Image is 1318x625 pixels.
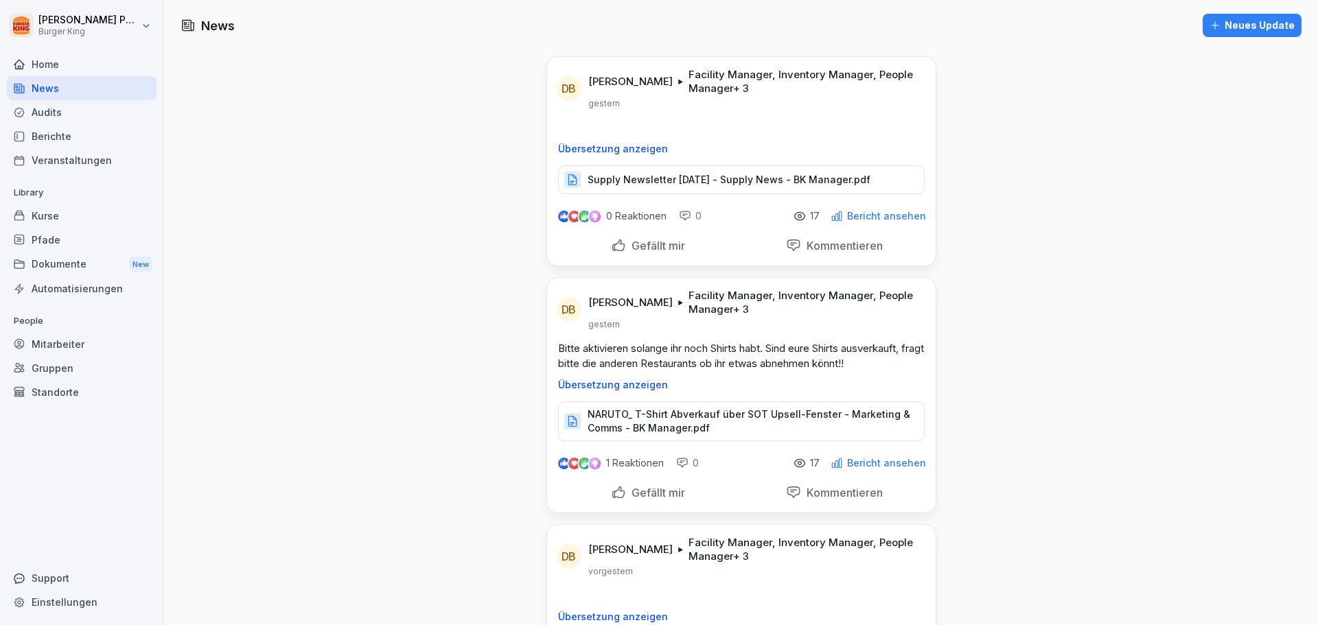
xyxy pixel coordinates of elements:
div: 0 [679,209,702,223]
a: Standorte [7,380,157,404]
p: Übersetzung anzeigen [558,379,925,390]
p: Bitte aktivieren solange ihr noch Shirts habt. Sind eure Shirts ausverkauft, fragt bitte die ande... [558,341,925,371]
button: Neues Update [1203,14,1302,37]
p: gestern [588,98,620,109]
div: DB [557,76,581,101]
p: Burger King [38,27,139,36]
p: Übersetzung anzeigen [558,611,925,622]
p: [PERSON_NAME] [588,296,673,309]
img: like [558,458,569,469]
p: Bericht ansehen [847,211,926,222]
p: Library [7,182,157,204]
img: love [569,211,579,222]
img: inspiring [589,210,601,222]
img: inspiring [589,457,601,469]
img: like [558,211,569,222]
a: NARUTO_ T-Shirt Abverkauf über SOT Upsell-Fenster - Marketing & Comms - BK Manager.pdf [558,418,925,432]
p: Facility Manager, Inventory Manager, People Manager + 3 [689,68,919,95]
a: Audits [7,100,157,124]
a: Veranstaltungen [7,148,157,172]
div: Dokumente [7,252,157,277]
div: New [129,257,152,272]
div: Support [7,566,157,590]
a: Automatisierungen [7,276,157,300]
p: 17 [810,211,820,222]
h1: News [201,16,235,35]
p: Facility Manager, Inventory Manager, People Manager + 3 [689,536,919,563]
a: Gruppen [7,356,157,380]
a: Pfade [7,228,157,252]
a: Home [7,52,157,76]
a: Einstellungen [7,590,157,614]
p: 0 Reaktionen [606,211,667,222]
p: 1 Reaktionen [606,458,664,469]
div: DB [557,544,581,569]
p: NARUTO_ T-Shirt Abverkauf über SOT Upsell-Fenster - Marketing & Comms - BK Manager.pdf [588,408,910,435]
p: Bericht ansehen [847,458,926,469]
p: 17 [810,458,820,469]
p: Kommentieren [801,486,883,499]
p: [PERSON_NAME] Pecher [38,14,139,26]
div: DB [557,297,581,322]
p: gestern [588,319,620,330]
a: DokumenteNew [7,252,157,277]
p: Übersetzung anzeigen [558,143,925,154]
p: Kommentieren [801,239,883,252]
a: Supply Newsletter [DATE] - Supply News - BK Manager.pdf [558,177,925,191]
a: Kurse [7,204,157,228]
p: Gefällt mir [626,486,685,499]
p: vorgestern [588,566,633,577]
img: love [569,458,579,469]
p: Facility Manager, Inventory Manager, People Manager + 3 [689,289,919,316]
div: Neues Update [1210,18,1295,33]
a: News [7,76,157,100]
a: Berichte [7,124,157,148]
a: Mitarbeiter [7,332,157,356]
div: 0 [676,456,699,470]
p: Gefällt mir [626,239,685,252]
img: celebrate [579,211,590,222]
p: Supply Newsletter [DATE] - Supply News - BK Manager.pdf [588,173,870,187]
p: [PERSON_NAME] [588,543,673,556]
p: People [7,310,157,332]
img: celebrate [579,458,590,469]
p: [PERSON_NAME] [588,75,673,89]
